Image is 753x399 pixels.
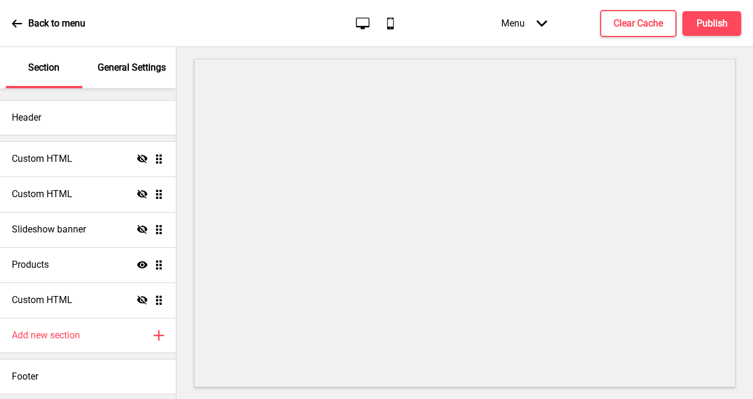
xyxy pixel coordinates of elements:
p: General Settings [98,61,166,74]
h4: Custom HTML [12,188,72,201]
h4: Clear Cache [614,17,663,30]
h4: Header [12,111,41,124]
a: Back to menu [12,8,85,39]
div: Menu [489,6,559,41]
h4: Publish [697,17,728,30]
button: Clear Cache [600,10,677,37]
h4: Slideshow banner [12,223,86,236]
h4: Custom HTML [12,152,72,165]
p: Back to menu [28,17,85,30]
h4: Custom HTML [12,294,72,307]
button: Publish [682,11,741,36]
p: Section [28,61,59,74]
h4: Add new section [12,329,80,342]
h4: Footer [12,370,38,383]
h4: Products [12,258,49,271]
